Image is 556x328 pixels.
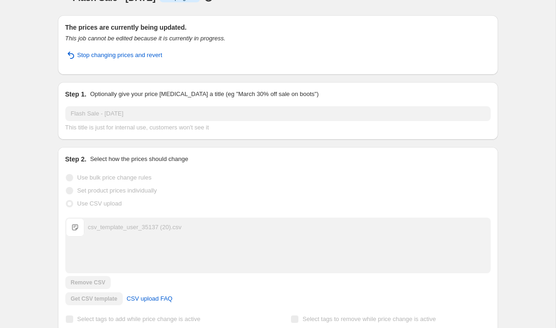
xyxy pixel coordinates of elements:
p: Select how the prices should change [90,154,188,164]
h2: Step 1. [65,90,87,99]
h2: Step 2. [65,154,87,164]
h2: The prices are currently being updated. [65,23,491,32]
span: Use bulk price change rules [77,174,152,181]
span: Use CSV upload [77,200,122,207]
button: Stop changing prices and revert [60,48,168,63]
span: Select tags to remove while price change is active [303,315,436,322]
a: CSV upload FAQ [121,291,178,306]
span: Set product prices individually [77,187,157,194]
span: CSV upload FAQ [126,294,172,303]
div: csv_template_user_35137 (20).csv [88,223,182,232]
span: This title is just for internal use, customers won't see it [65,124,209,131]
input: 30% off holiday sale [65,106,491,121]
i: This job cannot be edited because it is currently in progress. [65,35,226,42]
span: Stop changing prices and revert [77,51,163,60]
span: Select tags to add while price change is active [77,315,201,322]
p: Optionally give your price [MEDICAL_DATA] a title (eg "March 30% off sale on boots") [90,90,318,99]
